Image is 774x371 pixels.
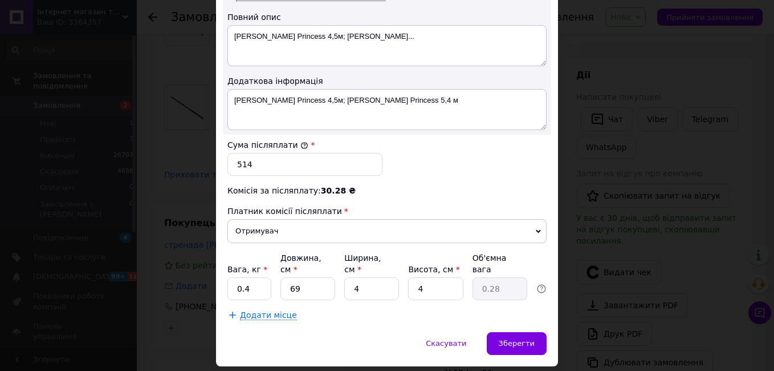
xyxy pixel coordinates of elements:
span: Платник комісії післяплати [227,207,342,216]
label: Сума післяплати [227,140,308,150]
textarea: [PERSON_NAME] Princess 4,5м; [PERSON_NAME]... [227,25,547,66]
div: Комісія за післяплату: [227,185,547,196]
span: Скасувати [426,339,466,348]
div: Повний опис [227,11,547,23]
label: Висота, см [408,265,459,274]
span: Отримувач [227,219,547,243]
div: Додаткова інформація [227,75,547,87]
label: Вага, кг [227,265,267,274]
div: Об'ємна вага [472,252,527,275]
span: Зберегти [499,339,535,348]
span: Додати місце [240,310,297,320]
textarea: [PERSON_NAME] Princess 4,5м; [PERSON_NAME] Princess 5,4 м [227,89,547,130]
label: Ширина, см [344,253,381,274]
label: Довжина, см [280,253,321,274]
span: 30.28 ₴ [321,186,356,195]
